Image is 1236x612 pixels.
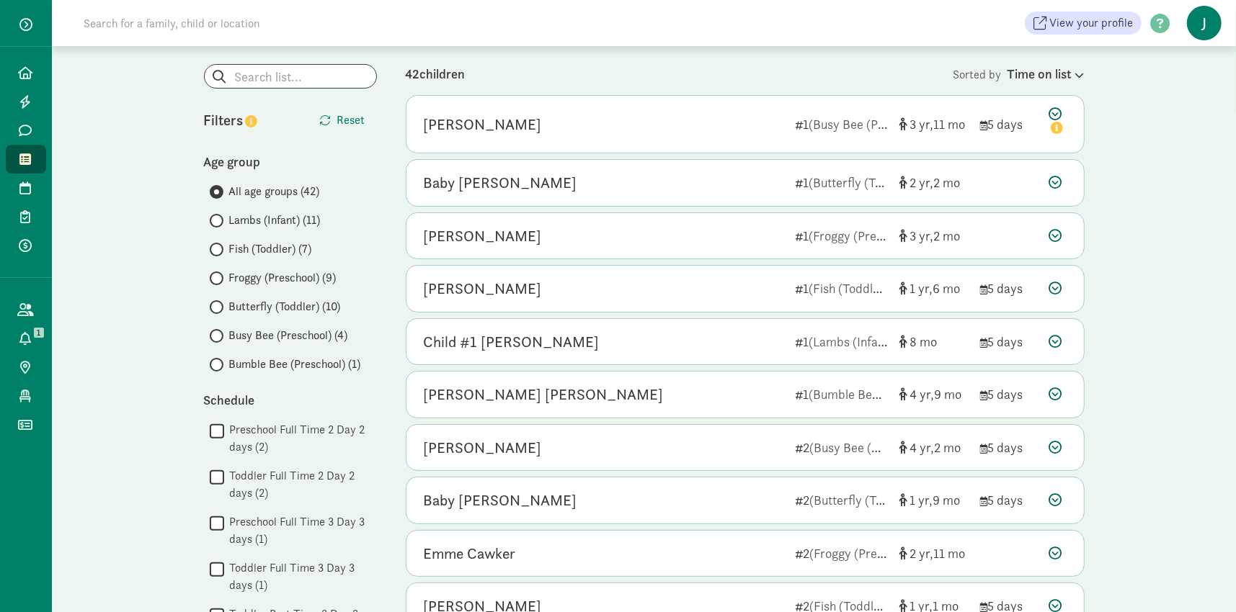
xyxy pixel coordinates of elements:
[229,212,321,229] span: Lambs (Infant) (11)
[910,439,935,456] span: 4
[980,332,1038,351] div: 5 days
[229,240,312,258] span: Fish (Toddler) (7)
[1008,64,1085,84] div: Time on list
[899,114,969,134] div: [object Object]
[899,279,969,298] div: [object Object]
[224,467,377,502] label: Toddler Full Time 2 Day 2 days (2)
[796,279,888,298] div: 1
[809,333,897,350] span: (Lambs (Infant))
[6,324,46,353] a: 1
[899,332,969,351] div: [object Object]
[933,492,961,508] span: 9
[205,65,376,88] input: Search list...
[224,559,377,594] label: Toddler Full Time 3 Day 3 days (1)
[934,116,966,132] span: 11
[910,228,934,244] span: 3
[1049,14,1133,32] span: View your profile
[796,332,888,351] div: 1
[424,542,516,565] div: Emme Cawker
[424,383,664,406] div: Jones Fazio
[933,280,961,297] span: 6
[934,228,961,244] span: 2
[809,116,932,132] span: (Busy Bee (Preschool))
[34,328,44,338] span: 1
[796,226,888,246] div: 1
[424,113,542,136] div: Oakley Martinson
[899,384,969,404] div: [object Object]
[935,386,962,402] span: 9
[424,436,542,459] div: Alianah Hale
[424,171,577,194] div: Baby Keuter
[810,545,920,562] span: (Froggy (Preschool))
[910,116,934,132] span: 3
[796,438,888,457] div: 2
[406,64,953,84] div: 42 children
[935,439,961,456] span: 2
[1187,6,1222,40] span: J
[229,269,337,287] span: Froggy (Preschool) (9)
[796,544,888,563] div: 2
[899,173,969,192] div: [object Object]
[229,298,341,315] span: Butterfly (Toddler) (10)
[424,277,542,300] div: Amelia Hart
[75,9,479,37] input: Search for a family, child or location
[980,490,1038,510] div: 5 days
[810,492,919,508] span: (Butterfly (Toddler))
[980,438,1038,457] div: 5 days
[953,64,1085,84] div: Sorted by
[796,490,888,510] div: 2
[910,280,933,297] span: 1
[934,174,961,191] span: 2
[910,492,933,508] span: 1
[796,173,888,192] div: 1
[224,513,377,548] label: Preschool Full Time 3 Day 3 days (1)
[424,330,600,354] div: Child #1 Elmer
[910,174,934,191] span: 2
[980,279,1038,298] div: 5 days
[204,390,377,410] div: Schedule
[899,438,969,457] div: [object Object]
[229,183,320,200] span: All age groups (42)
[337,112,365,129] span: Reset
[980,384,1038,404] div: 5 days
[809,386,947,402] span: (Bumble Bee (Preschool))
[809,280,892,297] span: (Fish (Toddler))
[308,106,377,135] button: Reset
[899,490,969,510] div: [object Object]
[899,226,969,246] div: [object Object]
[934,545,966,562] span: 11
[980,114,1038,134] div: 5 days
[204,152,377,171] div: Age group
[1025,12,1142,35] a: View your profile
[809,174,918,191] span: (Butterfly (Toddler))
[1164,543,1236,612] iframe: Chat Widget
[204,109,290,131] div: Filters
[910,386,935,402] span: 4
[229,327,348,344] span: Busy Bee (Preschool) (4)
[899,544,969,563] div: [object Object]
[910,545,934,562] span: 2
[229,356,361,373] span: Bumble Bee (Preschool) (1)
[424,225,542,248] div: Maisie Shaiman white
[809,228,919,244] span: (Froggy (Preschool))
[424,489,577,512] div: Baby Palomera
[796,114,888,134] div: 1
[910,333,938,350] span: 8
[796,384,888,404] div: 1
[810,439,933,456] span: (Busy Bee (Preschool))
[224,421,377,456] label: Preschool Full Time 2 Day 2 days (2)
